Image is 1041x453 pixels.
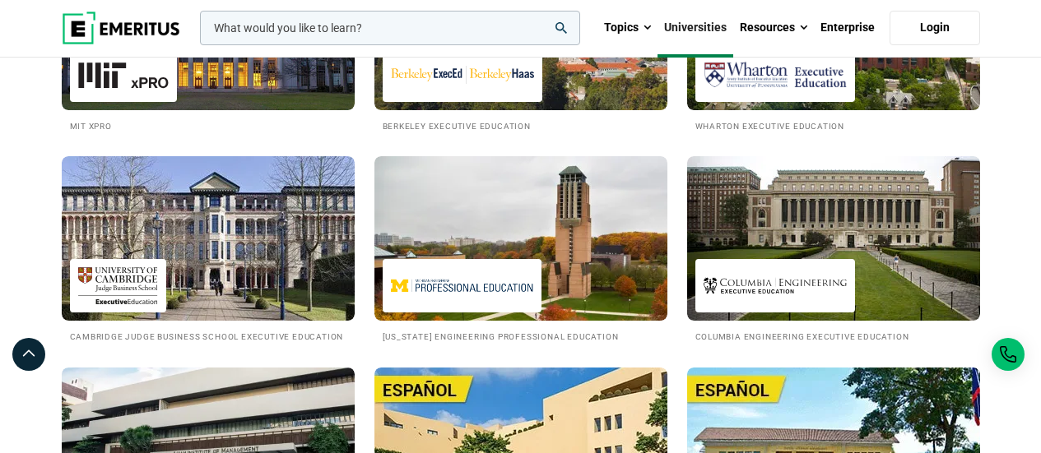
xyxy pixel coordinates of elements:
img: Wharton Executive Education [704,57,847,94]
h2: Cambridge Judge Business School Executive Education [70,329,346,343]
img: MIT xPRO [78,57,169,94]
h2: Columbia Engineering Executive Education [695,329,972,343]
h2: Berkeley Executive Education [383,118,659,132]
input: woocommerce-product-search-field-0 [200,11,580,45]
a: Universities We Work With Michigan Engineering Professional Education [US_STATE] Engineering Prof... [374,156,667,343]
h2: [US_STATE] Engineering Professional Education [383,329,659,343]
a: Universities We Work With Cambridge Judge Business School Executive Education Cambridge Judge Bus... [62,156,355,343]
img: Cambridge Judge Business School Executive Education [78,267,158,304]
img: Universities We Work With [374,156,667,321]
img: Columbia Engineering Executive Education [704,267,847,304]
img: Berkeley Executive Education [391,57,534,94]
img: Universities We Work With [62,156,355,321]
a: Login [890,11,980,45]
h2: Wharton Executive Education [695,118,972,132]
h2: MIT xPRO [70,118,346,132]
img: Michigan Engineering Professional Education [391,267,534,304]
a: Universities We Work With Columbia Engineering Executive Education Columbia Engineering Executive... [687,156,980,343]
img: Universities We Work With [687,156,980,321]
